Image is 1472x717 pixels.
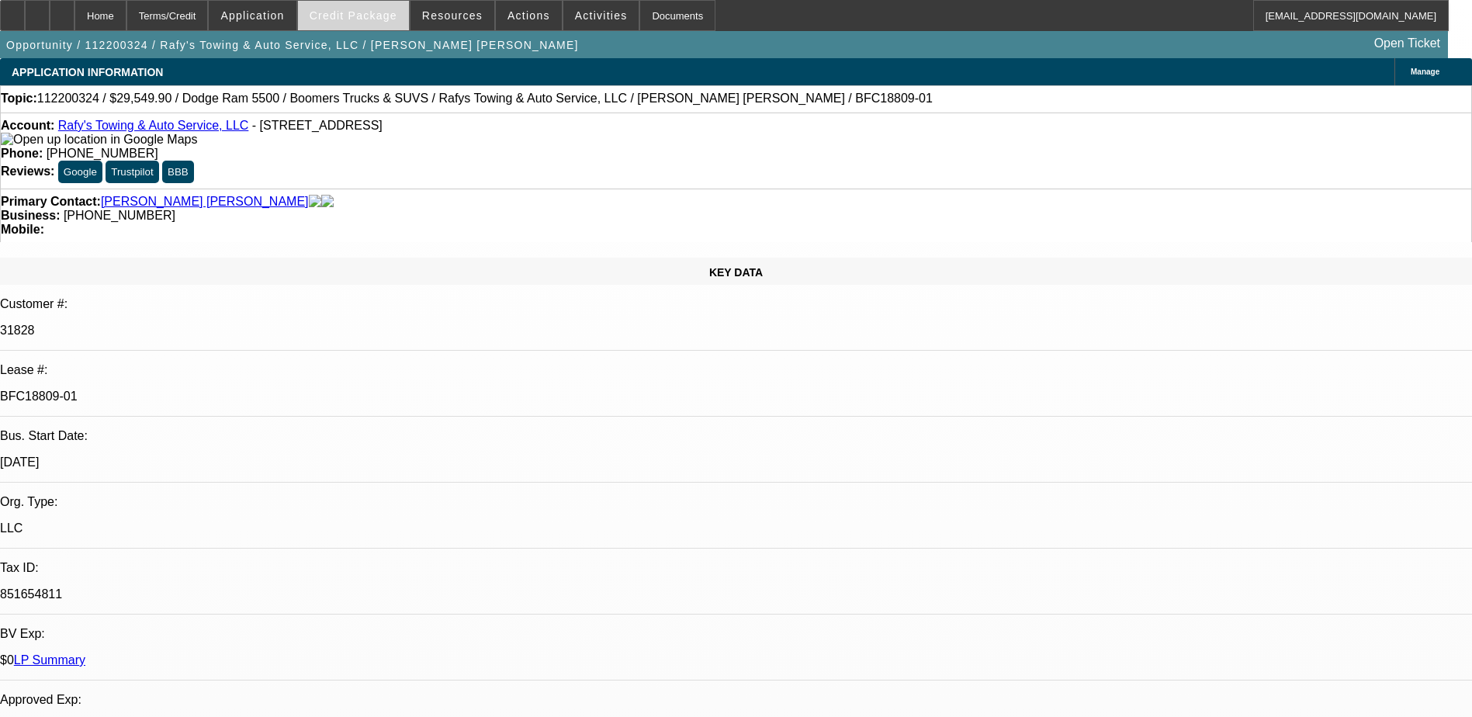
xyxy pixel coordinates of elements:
[101,195,309,209] a: [PERSON_NAME] [PERSON_NAME]
[422,9,483,22] span: Resources
[563,1,639,30] button: Activities
[298,1,409,30] button: Credit Package
[410,1,494,30] button: Resources
[220,9,284,22] span: Application
[1,92,37,106] strong: Topic:
[1,165,54,178] strong: Reviews:
[252,119,383,132] span: - [STREET_ADDRESS]
[1,133,197,146] a: View Google Maps
[106,161,158,183] button: Trustpilot
[37,92,933,106] span: 112200324 / $29,549.90 / Dodge Ram 5500 / Boomers Trucks & SUVS / Rafys Towing & Auto Service, LL...
[709,266,763,279] span: KEY DATA
[1368,30,1446,57] a: Open Ticket
[1,119,54,132] strong: Account:
[1,209,60,222] strong: Business:
[507,9,550,22] span: Actions
[496,1,562,30] button: Actions
[162,161,194,183] button: BBB
[14,653,85,667] a: LP Summary
[309,195,321,209] img: facebook-icon.png
[321,195,334,209] img: linkedin-icon.png
[12,66,163,78] span: APPLICATION INFORMATION
[1411,68,1439,76] span: Manage
[575,9,628,22] span: Activities
[1,147,43,160] strong: Phone:
[58,119,249,132] a: Rafy's Towing & Auto Service, LLC
[47,147,158,160] span: [PHONE_NUMBER]
[310,9,397,22] span: Credit Package
[1,223,44,236] strong: Mobile:
[1,195,101,209] strong: Primary Contact:
[6,39,579,51] span: Opportunity / 112200324 / Rafy's Towing & Auto Service, LLC / [PERSON_NAME] [PERSON_NAME]
[209,1,296,30] button: Application
[1,133,197,147] img: Open up location in Google Maps
[64,209,175,222] span: [PHONE_NUMBER]
[58,161,102,183] button: Google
